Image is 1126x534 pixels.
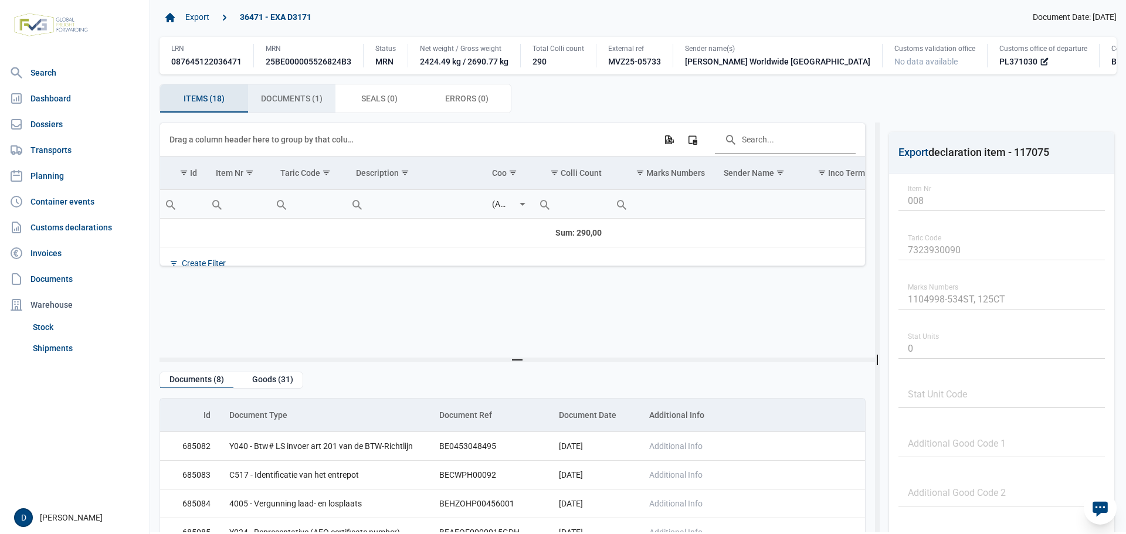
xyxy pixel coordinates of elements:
td: Y040 - Btw# LS invoer art 201 van de BTW-Richtlijn [220,432,430,461]
input: Filter cell [271,190,347,218]
div: Search box [534,190,555,218]
a: Planning [5,164,145,188]
div: Document Date [559,410,616,420]
div: 25BE000005526824B3 [266,56,351,67]
div: Search box [347,190,368,218]
span: BEHZOHP00456001 [439,499,514,508]
span: BE0453048495 [439,441,496,451]
input: Filter cell [160,190,206,218]
div: Data grid toolbar [169,123,856,156]
div: Colli Count [561,168,602,178]
input: Filter cell [483,190,515,218]
span: Additional Info [649,499,703,508]
div: Customs validation office [894,44,975,53]
span: [DATE] [559,499,583,508]
td: 4005 - Vergunning laad- en losplaats [220,489,430,518]
div: Item Nr [216,168,243,178]
td: C517 - Identificatie van het entrepot [220,460,430,489]
td: Column Inco Terms [801,157,879,190]
td: Filter cell [271,189,347,218]
a: Documents [5,267,145,291]
div: Id [204,410,211,420]
a: Export [181,8,214,28]
div: Taric Code [280,168,320,178]
span: Documents (1) [261,91,323,106]
td: 685082 [160,432,220,461]
div: Export all data to Excel [658,129,679,150]
div: 2424.49 kg / 2690.77 kg [420,56,508,67]
span: Seals (0) [361,91,398,106]
td: Column Id [160,157,206,190]
div: Warehouse [5,293,145,317]
a: Dashboard [5,87,145,110]
div: Data grid with 18 rows and 23 columns [160,123,865,266]
td: Column Colli Count [534,157,611,190]
td: Column Coo [483,157,534,190]
div: Coo [492,168,507,178]
td: Column Description [347,157,483,190]
div: Additional Info [649,410,704,420]
input: Filter cell [801,190,879,218]
div: MRN [266,44,351,53]
span: Show filter options for column 'Taric Code' [322,168,331,177]
td: Column Id [160,399,220,432]
div: Search box [206,190,228,218]
td: Filter cell [714,189,801,218]
input: Filter cell [714,190,801,218]
td: Filter cell [611,189,715,218]
td: Column Item Nr [206,157,270,190]
div: Search box [611,190,632,218]
span: Show filter options for column 'Marks Numbers' [636,168,645,177]
button: D [14,508,33,527]
a: Dossiers [5,113,145,136]
span: Additional Info [649,470,703,479]
div: Goods (31) [243,372,303,388]
span: Show filter options for column 'Coo' [508,168,517,177]
span: Additional Info [649,441,703,451]
div: Search box [160,190,181,218]
div: Customs office of departure [999,44,1087,53]
div: External ref [608,44,661,53]
span: Show filter options for column 'Description' [401,168,409,177]
div: Status [375,44,396,53]
td: Column Marks Numbers [611,157,715,190]
td: Filter cell [160,189,206,218]
td: Column Additional Info [640,399,865,432]
td: Column Document Ref [430,399,550,432]
div: 087645122036471 [171,56,242,67]
span: Show filter options for column 'Inco Terms' [818,168,826,177]
span: Document Date: [DATE] [1033,12,1117,23]
a: Stock [28,317,145,338]
span: Show filter options for column 'Colli Count' [550,168,559,177]
a: Shipments [28,338,145,359]
td: Filter cell [534,189,611,218]
div: Description [356,168,399,178]
td: 685084 [160,489,220,518]
div: Create Filter [182,258,226,268]
img: FVG - Global freight forwarding [9,9,93,41]
div: Document Ref [439,410,492,420]
a: Search [5,61,145,84]
span: BECWPH00092 [439,470,496,479]
td: 685083 [160,460,220,489]
div: Split bar [160,358,875,362]
input: Filter cell [611,190,715,218]
div: [PERSON_NAME] [14,508,143,527]
td: Filter cell [483,189,534,218]
td: Column Taric Code [271,157,347,190]
a: Transports [5,138,145,162]
span: No data available [894,57,958,66]
td: Column Document Date [550,399,639,432]
div: MRN [375,56,396,67]
div: Sender Name [724,168,774,178]
div: [PERSON_NAME] Worldwide [GEOGRAPHIC_DATA] [685,56,870,67]
div: 290 [533,56,584,67]
div: Document Type [229,410,287,420]
a: Customs declarations [5,216,145,239]
div: Id [190,168,197,178]
td: Filter cell [206,189,270,218]
td: Column Sender Name [714,157,801,190]
span: Errors (0) [445,91,489,106]
div: Inco Terms [828,168,869,178]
